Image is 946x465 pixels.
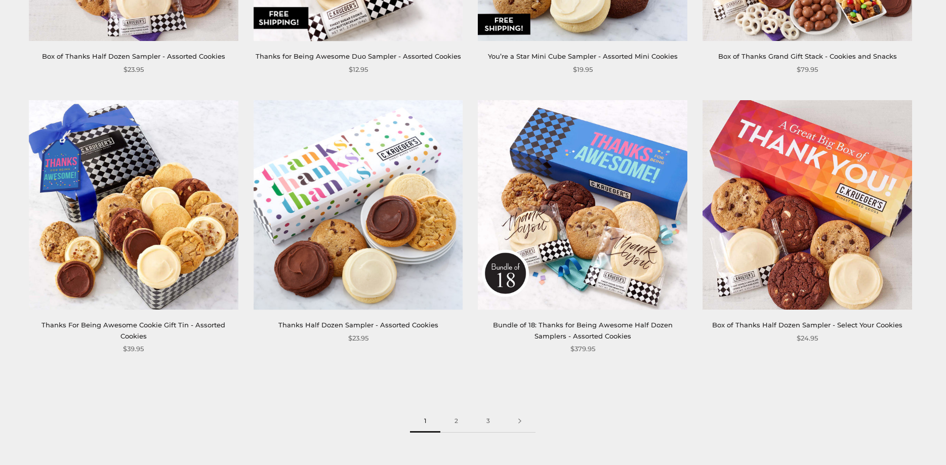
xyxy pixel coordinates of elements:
[124,64,144,75] span: $23.95
[349,64,368,75] span: $12.95
[42,52,225,60] a: Box of Thanks Half Dozen Sampler - Assorted Cookies
[573,64,593,75] span: $19.95
[29,100,238,310] img: Thanks For Being Awesome Cookie Gift Tin - Assorted Cookies
[493,321,673,340] a: Bundle of 18: Thanks for Being Awesome Half Dozen Samplers - Assorted Cookies
[703,100,912,310] img: Box of Thanks Half Dozen Sampler - Select Your Cookies
[440,410,472,433] a: 2
[570,344,595,354] span: $379.95
[712,321,902,329] a: Box of Thanks Half Dozen Sampler - Select Your Cookies
[8,427,105,457] iframe: Sign Up via Text for Offers
[254,100,463,310] img: Thanks Half Dozen Sampler - Assorted Cookies
[410,410,440,433] span: 1
[504,410,536,433] a: Next page
[472,410,504,433] a: 3
[348,333,368,344] span: $23.95
[797,64,818,75] span: $79.95
[256,52,461,60] a: Thanks for Being Awesome Duo Sampler - Assorted Cookies
[478,100,687,310] img: Bundle of 18: Thanks for Being Awesome Half Dozen Samplers - Assorted Cookies
[278,321,438,329] a: Thanks Half Dozen Sampler - Assorted Cookies
[797,333,818,344] span: $24.95
[123,344,144,354] span: $39.95
[718,52,897,60] a: Box of Thanks Grand Gift Stack - Cookies and Snacks
[42,321,225,340] a: Thanks For Being Awesome Cookie Gift Tin - Assorted Cookies
[488,52,678,60] a: You’re a Star Mini Cube Sampler - Assorted Mini Cookies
